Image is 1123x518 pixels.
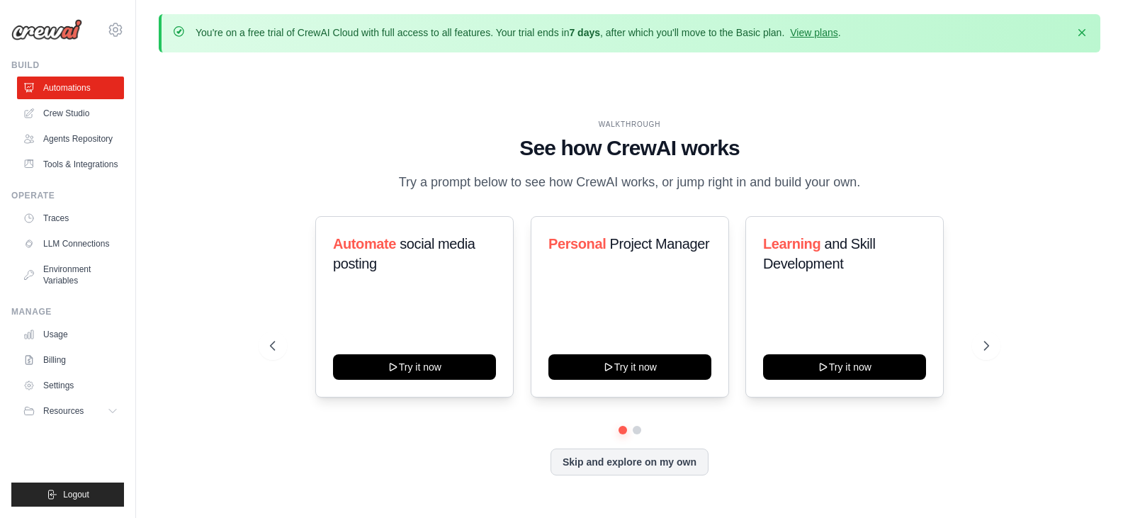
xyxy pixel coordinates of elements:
[609,236,709,252] span: Project Manager
[17,323,124,346] a: Usage
[790,27,837,38] a: View plans
[1052,450,1123,518] iframe: Chat Widget
[17,349,124,371] a: Billing
[551,449,709,475] button: Skip and explore on my own
[17,400,124,422] button: Resources
[43,405,84,417] span: Resources
[196,26,841,40] p: You're on a free trial of CrewAI Cloud with full access to all features. Your trial ends in , aft...
[270,119,989,130] div: WALKTHROUGH
[11,483,124,507] button: Logout
[569,27,600,38] strong: 7 days
[333,236,475,271] span: social media posting
[763,236,820,252] span: Learning
[17,374,124,397] a: Settings
[17,232,124,255] a: LLM Connections
[17,153,124,176] a: Tools & Integrations
[17,258,124,292] a: Environment Variables
[333,236,396,252] span: Automate
[11,190,124,201] div: Operate
[392,172,868,193] p: Try a prompt below to see how CrewAI works, or jump right in and build your own.
[1052,450,1123,518] div: Widget de chat
[11,306,124,317] div: Manage
[270,135,989,161] h1: See how CrewAI works
[548,236,606,252] span: Personal
[17,102,124,125] a: Crew Studio
[17,128,124,150] a: Agents Repository
[11,60,124,71] div: Build
[548,354,711,380] button: Try it now
[63,489,89,500] span: Logout
[11,19,82,40] img: Logo
[17,207,124,230] a: Traces
[763,236,875,271] span: and Skill Development
[763,354,926,380] button: Try it now
[333,354,496,380] button: Try it now
[17,77,124,99] a: Automations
